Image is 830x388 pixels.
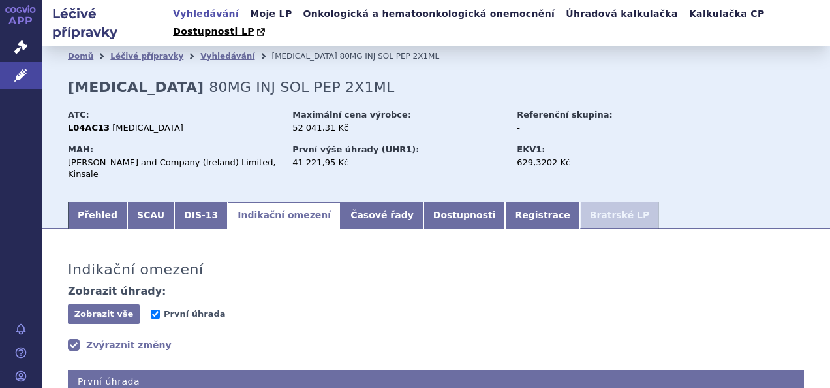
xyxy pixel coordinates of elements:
a: Přehled [68,202,127,229]
div: 629,3202 Kč [517,157,664,169]
a: Vyhledávání [200,52,254,61]
strong: MAH: [68,144,93,154]
a: Dostupnosti [423,202,506,229]
span: První úhrada [164,309,225,319]
a: Registrace [505,202,579,229]
a: Zvýraznit změny [68,338,172,351]
strong: L04AC13 [68,123,110,133]
a: Moje LP [246,5,296,23]
h2: Léčivé přípravky [42,5,169,41]
div: - [517,122,664,134]
span: 80MG INJ SOL PEP 2X1ML [340,52,440,61]
span: Zobrazit vše [74,309,134,319]
a: Onkologická a hematoonkologická onemocnění [300,5,559,23]
strong: EKV1: [517,144,545,154]
div: 52 041,31 Kč [292,122,504,134]
h4: Zobrazit úhrady: [68,285,166,298]
a: SCAU [127,202,174,229]
a: Vyhledávání [169,5,243,23]
strong: Maximální cena výrobce: [292,110,411,120]
strong: ATC: [68,110,89,120]
strong: První výše úhrady (UHR1): [292,144,419,154]
strong: [MEDICAL_DATA] [68,79,204,95]
a: Kalkulačka CP [685,5,769,23]
a: Časové řady [341,202,423,229]
div: 41 221,95 Kč [292,157,504,169]
a: Léčivé přípravky [110,52,183,61]
span: 80MG INJ SOL PEP 2X1ML [209,79,394,95]
a: Dostupnosti LP [169,23,271,41]
span: [MEDICAL_DATA] [271,52,337,61]
h3: Indikační omezení [68,261,204,278]
span: Dostupnosti LP [173,26,254,37]
button: Zobrazit vše [68,304,140,324]
a: Indikační omezení [228,202,341,229]
a: DIS-13 [174,202,228,229]
strong: Referenční skupina: [517,110,612,120]
input: První úhrada [151,310,160,319]
a: Úhradová kalkulačka [562,5,682,23]
div: [PERSON_NAME] and Company (Ireland) Limited, Kinsale [68,157,280,180]
a: Domů [68,52,93,61]
span: [MEDICAL_DATA] [112,123,183,133]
